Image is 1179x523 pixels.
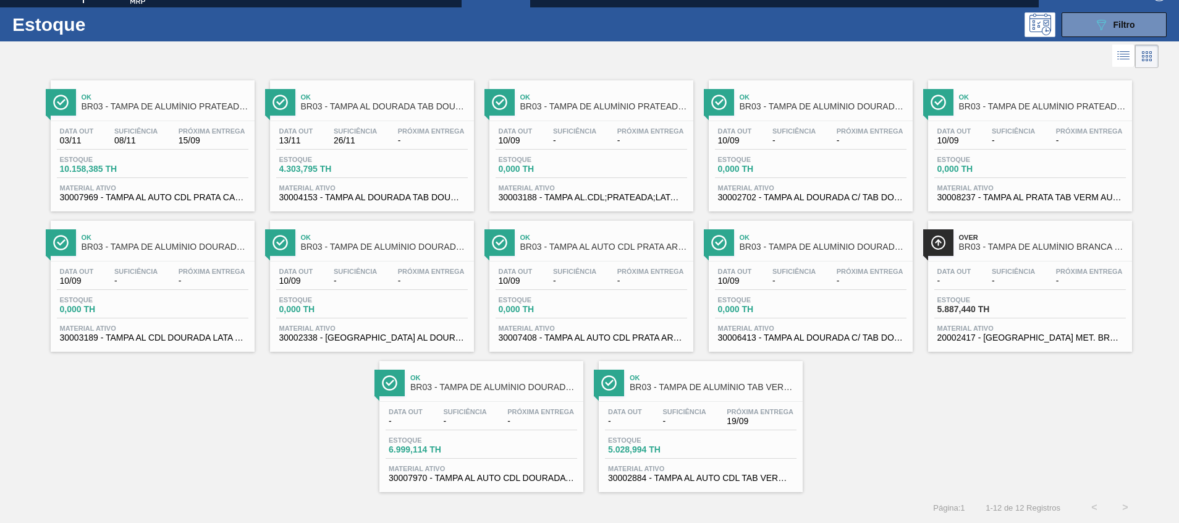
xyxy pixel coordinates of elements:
[334,127,377,135] span: Suficiência
[937,296,1024,304] span: Estoque
[82,242,248,252] span: BR03 - TAMPA DE ALUMÍNIO DOURADA BALL CDL
[410,374,577,381] span: Ok
[937,325,1123,332] span: Material ativo
[499,333,684,342] span: 30007408 - TAMPA AL AUTO CDL PRATA ARDAGH
[984,503,1060,512] span: 1 - 12 de 12 Registros
[480,211,699,352] a: ÍconeOkBR03 - TAMPA AL AUTO CDL PRATA ARDAGHData out10/09Suficiência-Próxima Entrega-Estoque0,000...
[179,127,245,135] span: Próxima Entrega
[718,325,903,332] span: Material ativo
[179,136,245,145] span: 15/09
[1056,276,1123,286] span: -
[608,408,642,415] span: Data out
[507,408,574,415] span: Próxima Entrega
[261,211,480,352] a: ÍconeOkBR03 - TAMPA DE ALUMÍNIO DOURADA TAB DOURADO CROWNData out10/09Suficiência-Próxima Entrega...
[114,276,158,286] span: -
[301,234,468,241] span: Ok
[279,296,366,304] span: Estoque
[279,325,465,332] span: Material ativo
[499,136,533,145] span: 10/09
[608,465,793,472] span: Material ativo
[520,234,687,241] span: Ok
[389,465,574,472] span: Material ativo
[179,276,245,286] span: -
[60,333,245,342] span: 30003189 - TAMPA AL CDL DOURADA LATA AUTOMATICA
[919,71,1138,211] a: ÍconeOkBR03 - TAMPA DE ALUMÍNIO PRATEADA TAB VERMELHO ISEData out10/09Suficiência-Próxima Entrega...
[389,436,475,444] span: Estoque
[630,374,797,381] span: Ok
[279,305,366,314] span: 0,000 TH
[301,242,468,252] span: BR03 - TAMPA DE ALUMÍNIO DOURADA TAB DOURADO CROWN
[334,268,377,275] span: Suficiência
[1025,12,1055,37] div: Pogramando: nenhum usuário selecionado
[60,296,146,304] span: Estoque
[740,242,906,252] span: BR03 - TAMPA DE ALUMÍNIO DOURADA TAB DOURADO ARDAGH
[443,417,486,426] span: -
[718,276,752,286] span: 10/09
[772,268,816,275] span: Suficiência
[389,408,423,415] span: Data out
[334,276,377,286] span: -
[279,193,465,202] span: 30004153 - TAMPA AL DOURADA TAB DOURADO CDL CANPACK
[740,102,906,111] span: BR03 - TAMPA DE ALUMÍNIO DOURADA TAB DOURADO
[1056,268,1123,275] span: Próxima Entrega
[837,127,903,135] span: Próxima Entrega
[608,474,793,483] span: 30002884 - TAMPA AL AUTO CDL TAB VERM CANPACK
[279,164,366,174] span: 4.303,795 TH
[60,136,94,145] span: 03/11
[499,127,533,135] span: Data out
[499,193,684,202] span: 30003188 - TAMPA AL.CDL;PRATEADA;LATA-AUTOMATICA;
[608,436,695,444] span: Estoque
[718,333,903,342] span: 30006413 - TAMPA AL DOURADA C/ TAB DOURADO ARDAGH
[718,193,903,202] span: 30002702 - TAMPA AL DOURADA C/ TAB DOURADO
[992,136,1035,145] span: -
[718,164,805,174] span: 0,000 TH
[959,234,1126,241] span: Over
[837,276,903,286] span: -
[60,305,146,314] span: 0,000 TH
[718,156,805,163] span: Estoque
[370,352,589,492] a: ÍconeOkBR03 - TAMPA DE ALUMÍNIO DOURADA CANPACK CDLData out-Suficiência-Próxima Entrega-Estoque6....
[772,136,816,145] span: -
[608,445,695,454] span: 5.028,994 TH
[279,127,313,135] span: Data out
[499,164,585,174] span: 0,000 TH
[82,102,248,111] span: BR03 - TAMPA DE ALUMÍNIO PRATEADA CANPACK CDL
[589,352,809,492] a: ÍconeOkBR03 - TAMPA DE ALUMÍNIO TAB VERMELHO CANPACK CDLData out-Suficiência-Próxima Entrega19/09...
[837,136,903,145] span: -
[279,156,366,163] span: Estoque
[279,184,465,192] span: Material ativo
[699,71,919,211] a: ÍconeOkBR03 - TAMPA DE ALUMÍNIO DOURADA TAB DOURADOData out10/09Suficiência-Próxima Entrega-Estoq...
[718,268,752,275] span: Data out
[718,184,903,192] span: Material ativo
[919,211,1138,352] a: ÍconeOverBR03 - TAMPA DE ALUMÍNIO BRANCA TAB AZULData out-Suficiência-Próxima Entrega-Estoque5.88...
[60,127,94,135] span: Data out
[553,136,596,145] span: -
[279,333,465,342] span: 30002338 - TAMPA AL DOURADA TAB DOUR AUTO ISE
[520,102,687,111] span: BR03 - TAMPA DE ALUMÍNIO PRATEADA BALL CDL
[499,268,533,275] span: Data out
[389,417,423,426] span: -
[389,445,475,454] span: 6.999,114 TH
[499,276,533,286] span: 10/09
[499,156,585,163] span: Estoque
[601,375,617,391] img: Ícone
[82,93,248,101] span: Ok
[662,408,706,415] span: Suficiência
[959,242,1126,252] span: BR03 - TAMPA DE ALUMÍNIO BRANCA TAB AZUL
[1079,492,1110,523] button: <
[492,235,507,250] img: Ícone
[60,276,94,286] span: 10/09
[740,93,906,101] span: Ok
[937,127,971,135] span: Data out
[727,408,793,415] span: Próxima Entrega
[1056,127,1123,135] span: Próxima Entrega
[718,127,752,135] span: Data out
[41,211,261,352] a: ÍconeOkBR03 - TAMPA DE ALUMÍNIO DOURADA BALL CDLData out10/09Suficiência-Próxima Entrega-Estoque0...
[772,276,816,286] span: -
[718,305,805,314] span: 0,000 TH
[699,211,919,352] a: ÍconeOkBR03 - TAMPA DE ALUMÍNIO DOURADA TAB DOURADO ARDAGHData out10/09Suficiência-Próxima Entreg...
[937,193,1123,202] span: 30008237 - TAMPA AL PRATA TAB VERM AUTO ISE
[179,268,245,275] span: Próxima Entrega
[1056,136,1123,145] span: -
[553,127,596,135] span: Suficiência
